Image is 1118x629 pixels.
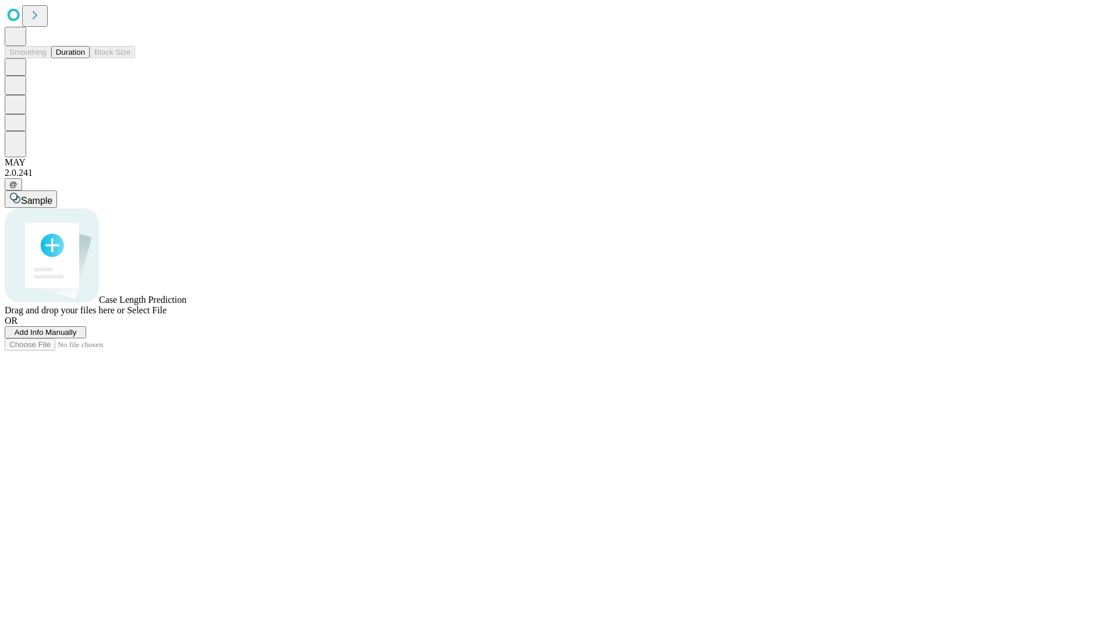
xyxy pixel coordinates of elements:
[5,326,86,338] button: Add Info Manually
[21,196,52,206] span: Sample
[5,157,1113,168] div: MAY
[127,305,167,315] span: Select File
[5,168,1113,178] div: 2.0.241
[15,328,77,337] span: Add Info Manually
[5,190,57,208] button: Sample
[5,46,51,58] button: Smoothing
[99,295,186,305] span: Case Length Prediction
[90,46,135,58] button: Block Size
[5,316,17,326] span: OR
[9,180,17,189] span: @
[5,178,22,190] button: @
[5,305,125,315] span: Drag and drop your files here or
[51,46,90,58] button: Duration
